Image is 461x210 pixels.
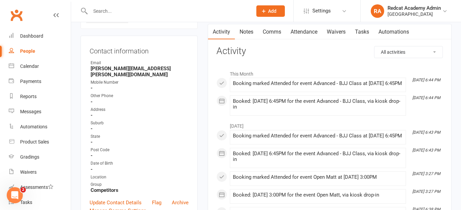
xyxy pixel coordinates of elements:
[216,46,443,56] h3: Activity
[9,119,71,134] a: Automations
[91,153,189,159] strong: -
[20,200,32,205] div: Tasks
[91,120,189,126] div: Suburb
[233,81,403,86] div: Booking marked Attended for event Advanced - BJJ Class at [DATE] 6:45PM
[91,139,189,145] strong: -
[9,89,71,104] a: Reports
[412,189,440,194] i: [DATE] 3:27 PM
[412,95,440,100] i: [DATE] 6:44 PM
[216,67,443,78] li: This Month
[20,48,35,54] div: People
[268,8,276,14] span: Add
[20,154,39,160] div: Gradings
[7,187,23,203] iframe: Intercom live chat
[412,130,440,135] i: [DATE] 6:43 PM
[9,74,71,89] a: Payments
[91,187,189,193] strong: Competitors
[91,66,189,78] strong: [PERSON_NAME][EMAIL_ADDRESS][PERSON_NAME][DOMAIN_NAME]
[91,174,189,180] div: Location
[233,151,403,162] div: Booked: [DATE] 6:45PM for the event Advanced - BJJ Class, via kiosk drop-in
[9,195,71,210] a: Tasks
[8,7,25,24] a: Clubworx
[233,133,403,139] div: Booking marked Attended for event Advanced - BJJ Class at [DATE] 6:45PM
[172,199,189,207] a: Archive
[9,104,71,119] a: Messages
[233,192,403,198] div: Booked: [DATE] 3:00PM for the event Open Matt, via kiosk drop-in
[91,93,189,99] div: Other Phone
[9,180,71,195] a: Assessments
[90,45,189,55] h3: Contact information
[9,59,71,74] a: Calendar
[286,24,322,40] a: Attendance
[91,60,189,66] div: Email
[374,24,414,40] a: Automations
[216,119,443,130] li: [DATE]
[371,4,384,18] div: RA
[20,184,53,190] div: Assessments
[412,171,440,176] i: [DATE] 3:27 PM
[91,181,189,188] div: Group
[91,99,189,105] strong: -
[91,85,189,91] strong: -
[20,169,37,175] div: Waivers
[20,109,41,114] div: Messages
[90,199,142,207] a: Update Contact Details
[91,126,189,132] strong: -
[256,5,285,17] button: Add
[235,24,258,40] a: Notes
[9,29,71,44] a: Dashboard
[91,160,189,167] div: Date of Birth
[20,139,49,144] div: Product Sales
[233,174,403,180] div: Booking marked Attended for event Open Matt at [DATE] 3:00PM
[312,3,331,18] span: Settings
[91,107,189,113] div: Address
[233,98,403,110] div: Booked: [DATE] 6:45PM for the event Advanced - BJJ Class, via kiosk drop-in
[91,112,189,118] strong: -
[91,133,189,140] div: State
[20,64,39,69] div: Calendar
[412,148,440,153] i: [DATE] 6:43 PM
[91,79,189,86] div: Mobile Number
[91,147,189,153] div: Post Code
[9,134,71,150] a: Product Sales
[322,24,350,40] a: Waivers
[152,199,161,207] a: Flag
[20,187,26,193] span: 2
[350,24,374,40] a: Tasks
[9,44,71,59] a: People
[258,24,286,40] a: Comms
[20,124,47,129] div: Automations
[9,150,71,165] a: Gradings
[20,33,43,39] div: Dashboard
[20,79,41,84] div: Payments
[208,24,235,40] a: Activity
[91,166,189,172] strong: -
[9,165,71,180] a: Waivers
[388,5,441,11] div: Redcat Academy Admin
[412,78,440,82] i: [DATE] 6:44 PM
[388,11,441,17] div: [GEOGRAPHIC_DATA]
[88,6,248,16] input: Search...
[20,94,37,99] div: Reports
